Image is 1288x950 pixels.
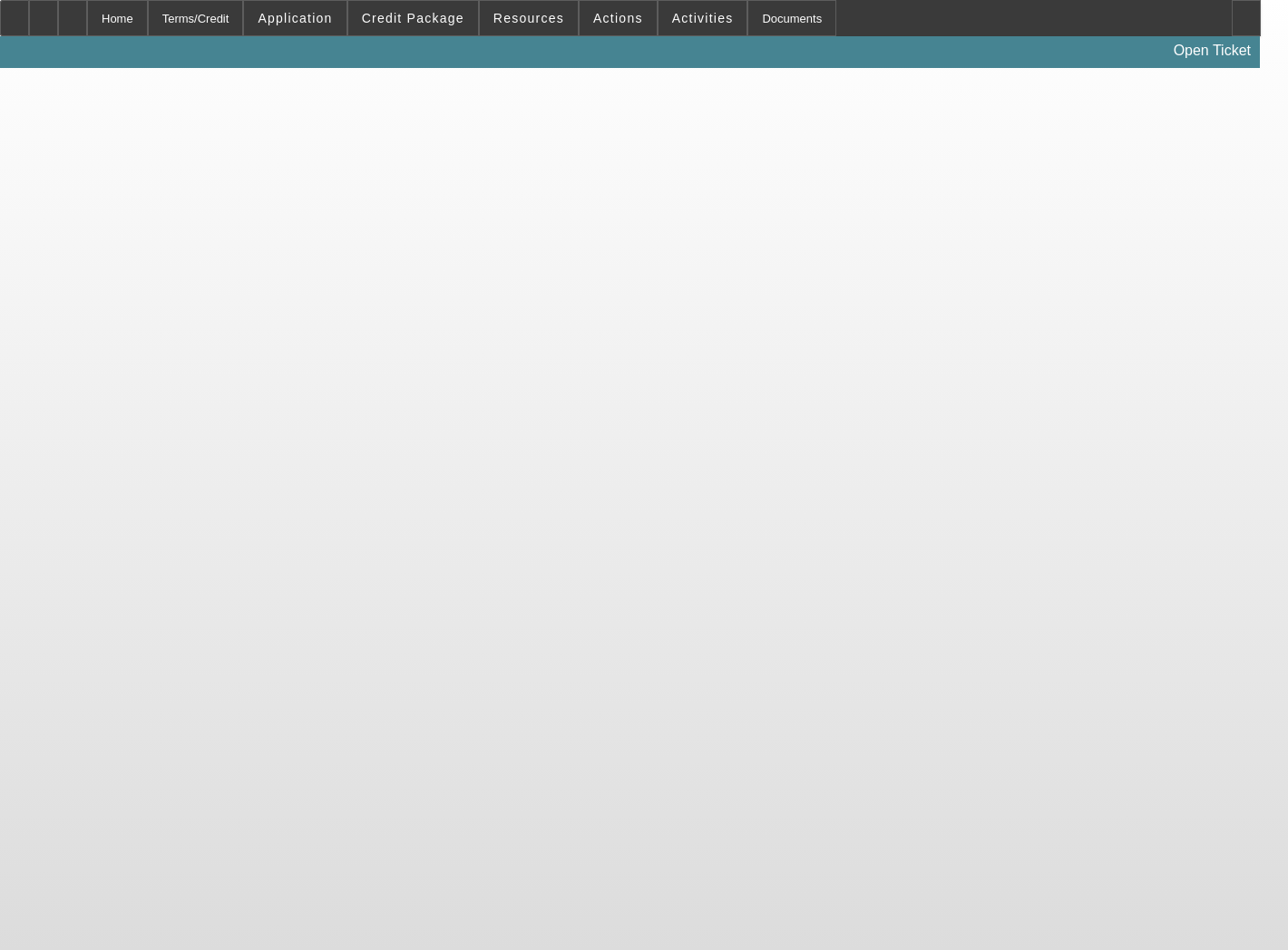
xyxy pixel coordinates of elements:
span: Activities [672,11,734,25]
span: Credit Package [362,11,464,25]
button: Application [244,1,346,35]
button: Credit Package [348,1,478,35]
span: Application [258,11,332,25]
button: Activities [659,1,747,35]
span: Actions [593,11,643,25]
a: Open Ticket [1166,35,1258,66]
button: Actions [580,1,657,35]
button: Resources [480,1,578,35]
span: Resources [493,11,564,25]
